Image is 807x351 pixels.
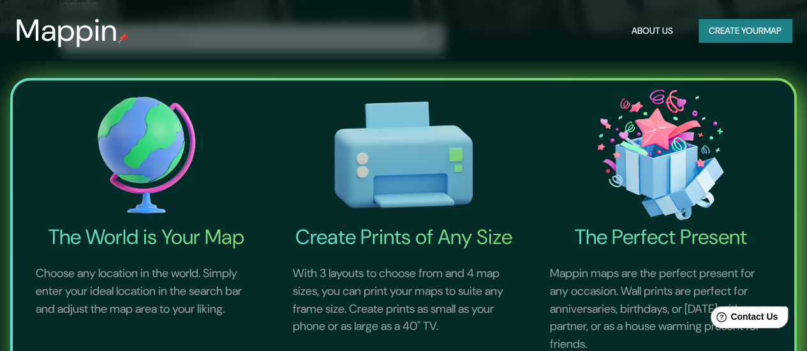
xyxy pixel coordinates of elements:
[20,85,272,224] img: The World is Your Map-icon
[535,224,787,250] h4: The Perfect Present
[699,19,792,43] button: Create yourmap
[278,224,529,250] h4: Create Prints of Any Size
[278,250,529,350] p: With 3 layouts to choose from and 4 map sizes, you can print your maps to suite any frame size. C...
[20,250,272,333] p: Choose any location in the world. Simply enter your ideal location in the search bar and adjust t...
[626,19,678,43] button: About Us
[20,224,272,250] h4: The World is Your Map
[118,33,128,43] img: mappin-pin
[15,13,118,48] h3: Mappin
[693,301,793,337] iframe: Help widget launcher
[278,85,529,224] img: Create Prints of Any Size-icon
[535,85,787,224] img: The Perfect Present-icon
